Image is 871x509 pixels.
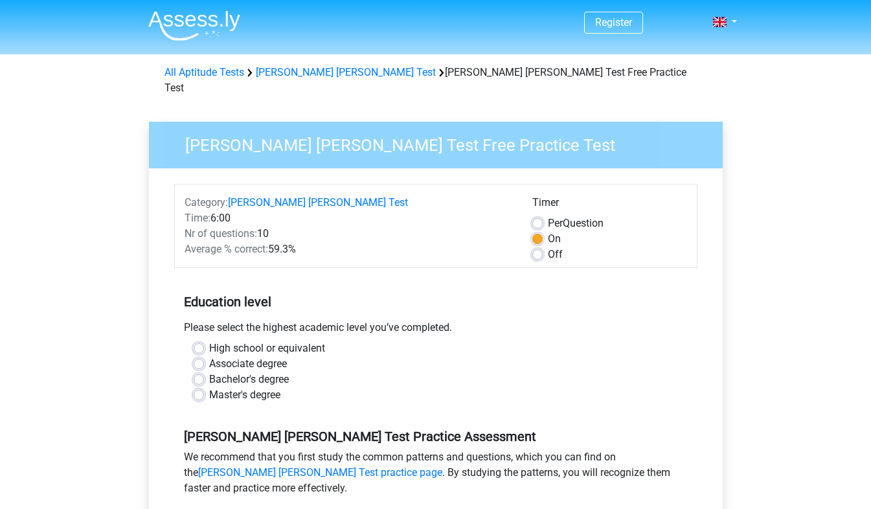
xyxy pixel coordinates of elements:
[548,231,561,247] label: On
[209,341,325,356] label: High school or equivalent
[209,356,287,372] label: Associate degree
[256,66,436,78] a: [PERSON_NAME] [PERSON_NAME] Test
[548,247,563,262] label: Off
[175,210,523,226] div: 6:00
[184,289,688,315] h5: Education level
[532,195,687,216] div: Timer
[595,16,632,28] a: Register
[174,449,697,501] div: We recommend that you first study the common patterns and questions, which you can find on the . ...
[164,66,244,78] a: All Aptitude Tests
[175,242,523,257] div: 59.3%
[228,196,408,209] a: [PERSON_NAME] [PERSON_NAME] Test
[185,227,257,240] span: Nr of questions:
[185,212,210,224] span: Time:
[175,226,523,242] div: 10
[198,466,442,479] a: [PERSON_NAME] [PERSON_NAME] Test practice page
[159,65,712,96] div: [PERSON_NAME] [PERSON_NAME] Test Free Practice Test
[185,243,268,255] span: Average % correct:
[185,196,228,209] span: Category:
[184,429,688,444] h5: [PERSON_NAME] [PERSON_NAME] Test Practice Assessment
[209,387,280,403] label: Master's degree
[548,217,563,229] span: Per
[170,130,713,155] h3: [PERSON_NAME] [PERSON_NAME] Test Free Practice Test
[148,10,240,41] img: Assessly
[548,216,604,231] label: Question
[209,372,289,387] label: Bachelor's degree
[174,320,697,341] div: Please select the highest academic level you’ve completed.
